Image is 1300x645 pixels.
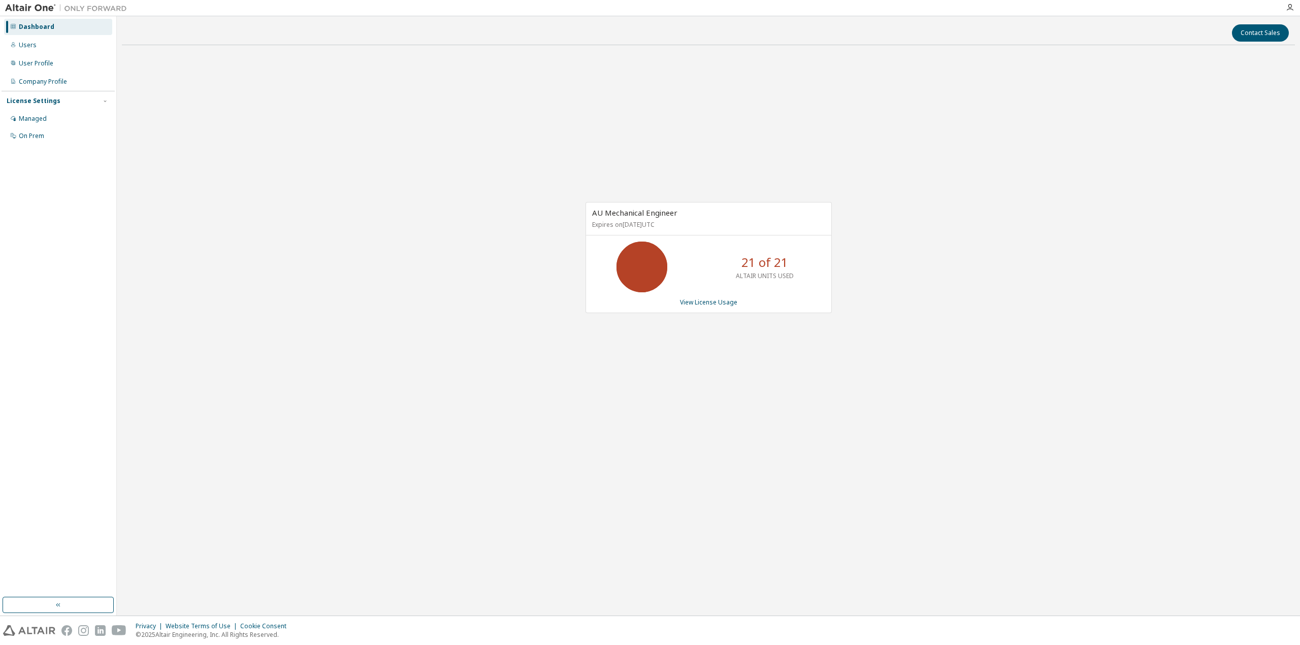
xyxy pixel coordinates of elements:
[19,132,44,140] div: On Prem
[680,298,737,307] a: View License Usage
[112,625,126,636] img: youtube.svg
[7,97,60,105] div: License Settings
[19,115,47,123] div: Managed
[592,208,677,218] span: AU Mechanical Engineer
[136,622,166,630] div: Privacy
[3,625,55,636] img: altair_logo.svg
[19,78,67,86] div: Company Profile
[19,23,54,31] div: Dashboard
[5,3,132,13] img: Altair One
[741,254,788,271] p: 21 of 21
[95,625,106,636] img: linkedin.svg
[592,220,823,229] p: Expires on [DATE] UTC
[240,622,292,630] div: Cookie Consent
[61,625,72,636] img: facebook.svg
[78,625,89,636] img: instagram.svg
[166,622,240,630] div: Website Terms of Use
[19,59,53,67] div: User Profile
[19,41,37,49] div: Users
[136,630,292,639] p: © 2025 Altair Engineering, Inc. All Rights Reserved.
[736,271,794,280] p: ALTAIR UNITS USED
[1232,24,1289,42] button: Contact Sales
